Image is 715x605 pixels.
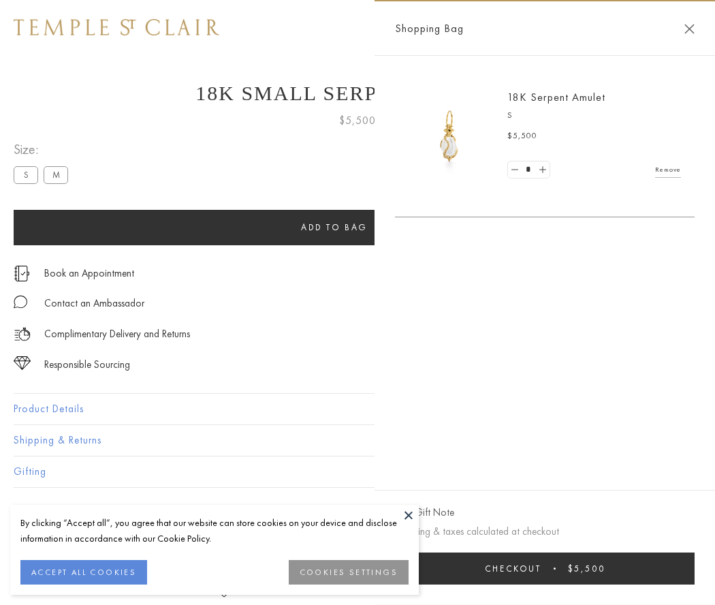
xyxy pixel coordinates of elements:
[301,221,368,233] span: Add to bag
[20,560,147,585] button: ACCEPT ALL COOKIES
[14,456,701,487] button: Gifting
[507,109,681,123] p: S
[535,161,549,179] a: Set quantity to 2
[14,266,30,281] img: icon_appointment.svg
[14,138,74,161] span: Size:
[14,425,701,456] button: Shipping & Returns
[339,112,376,129] span: $5,500
[14,295,27,309] img: MessageIcon-01_2.svg
[655,162,681,177] a: Remove
[44,166,68,183] label: M
[14,19,219,35] img: Temple St. Clair
[20,515,409,546] div: By clicking “Accept all”, you agree that our website can store cookies on your device and disclos...
[395,20,464,37] span: Shopping Bag
[684,24,695,34] button: Close Shopping Bag
[14,82,701,105] h1: 18K Small Serpent Amulet
[14,166,38,183] label: S
[507,129,537,143] span: $5,500
[44,295,144,312] div: Contact an Ambassador
[14,326,31,343] img: icon_delivery.svg
[485,563,541,574] span: Checkout
[507,90,605,104] a: 18K Serpent Amulet
[395,523,695,540] p: Shipping & taxes calculated at checkout
[44,266,134,281] a: Book an Appointment
[289,560,409,585] button: COOKIES SETTINGS
[14,394,701,424] button: Product Details
[44,326,190,343] p: Complimentary Delivery and Returns
[14,210,655,245] button: Add to bag
[568,563,605,574] span: $5,500
[395,553,695,585] button: Checkout $5,500
[14,356,31,370] img: icon_sourcing.svg
[44,356,130,373] div: Responsible Sourcing
[395,504,454,521] button: Add Gift Note
[409,95,490,177] img: P51836-E11SERPPV
[508,161,522,179] a: Set quantity to 0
